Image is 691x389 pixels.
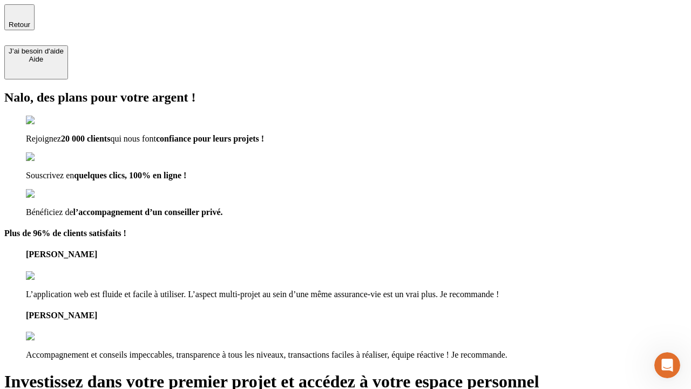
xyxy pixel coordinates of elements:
span: confiance pour leurs projets ! [156,134,264,143]
h2: Nalo, des plans pour votre argent ! [4,90,687,105]
h4: [PERSON_NAME] [26,311,687,320]
iframe: Intercom live chat [654,352,680,378]
h4: Plus de 96% de clients satisfaits ! [4,229,687,238]
img: checkmark [26,116,72,125]
img: reviews stars [26,332,79,341]
img: checkmark [26,152,72,162]
img: reviews stars [26,271,79,281]
p: Accompagnement et conseils impeccables, transparence à tous les niveaux, transactions faciles à r... [26,350,687,360]
div: Aide [9,55,64,63]
span: Souscrivez en [26,171,74,180]
span: Retour [9,21,30,29]
p: L’application web est fluide et facile à utiliser. L’aspect multi-projet au sein d’une même assur... [26,290,687,299]
button: Retour [4,4,35,30]
span: Bénéficiez de [26,207,73,217]
span: qui nous font [110,134,155,143]
img: checkmark [26,189,72,199]
span: 20 000 clients [61,134,111,143]
h4: [PERSON_NAME] [26,250,687,259]
span: Rejoignez [26,134,61,143]
span: quelques clics, 100% en ligne ! [74,171,186,180]
div: J’ai besoin d'aide [9,47,64,55]
span: l’accompagnement d’un conseiller privé. [73,207,223,217]
button: J’ai besoin d'aideAide [4,45,68,79]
